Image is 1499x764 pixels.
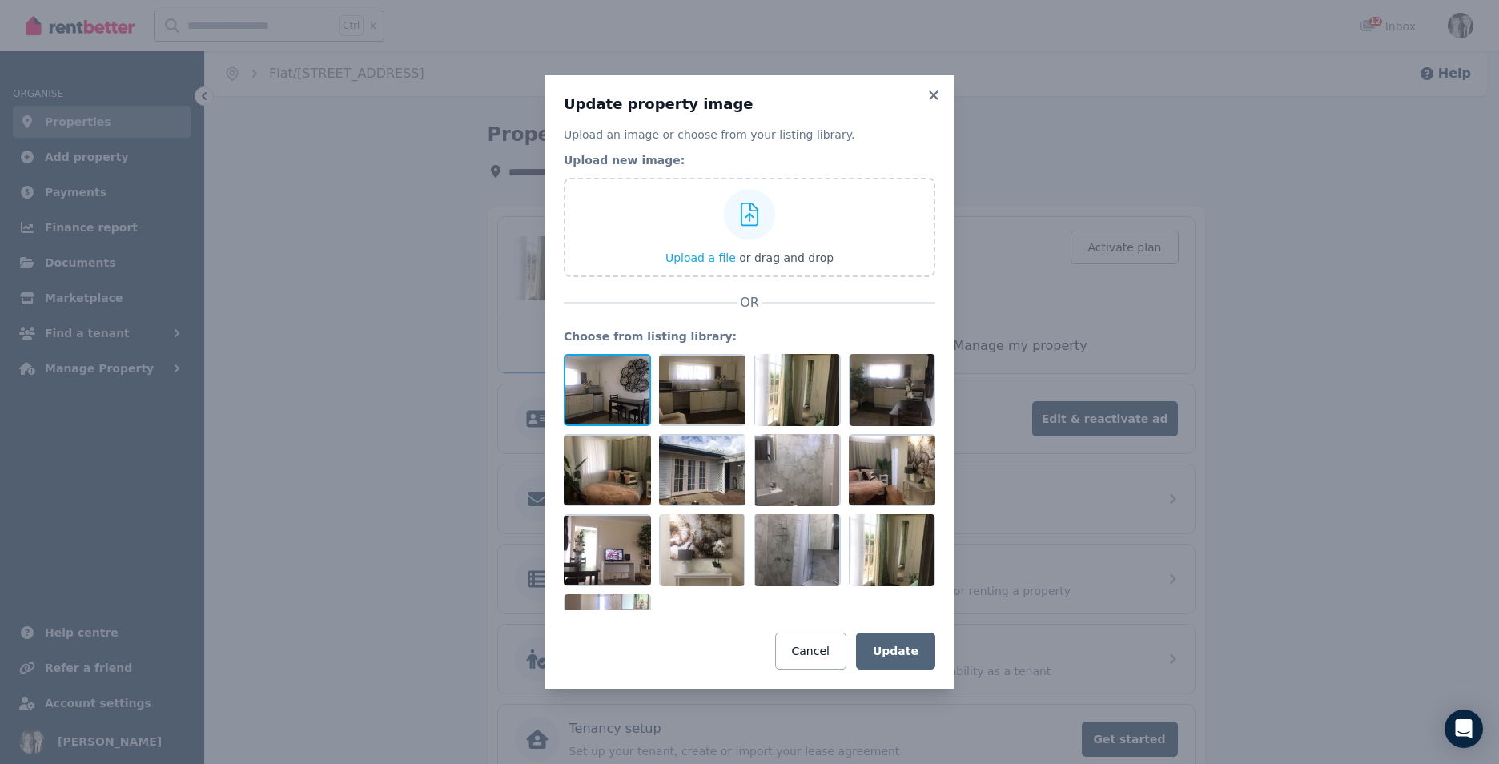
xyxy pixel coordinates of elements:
span: or drag and drop [739,251,834,264]
span: Upload a file [665,251,736,264]
h3: Update property image [564,94,935,114]
span: OR [737,293,762,312]
button: Update [856,633,935,670]
button: Upload a file or drag and drop [665,250,834,266]
legend: Choose from listing library: [564,328,935,344]
p: Upload an image or choose from your listing library. [564,127,935,143]
legend: Upload new image: [564,152,935,168]
button: Cancel [775,633,846,670]
div: Open Intercom Messenger [1445,710,1483,748]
